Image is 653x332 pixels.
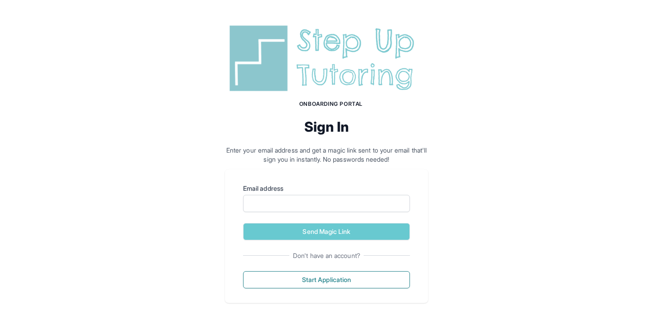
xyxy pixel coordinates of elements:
[234,100,428,108] h1: Onboarding Portal
[289,251,364,260] span: Don't have an account?
[243,271,410,288] button: Start Application
[243,184,410,193] label: Email address
[225,22,428,95] img: Step Up Tutoring horizontal logo
[225,146,428,164] p: Enter your email address and get a magic link sent to your email that'll sign you in instantly. N...
[243,223,410,240] button: Send Magic Link
[225,119,428,135] h2: Sign In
